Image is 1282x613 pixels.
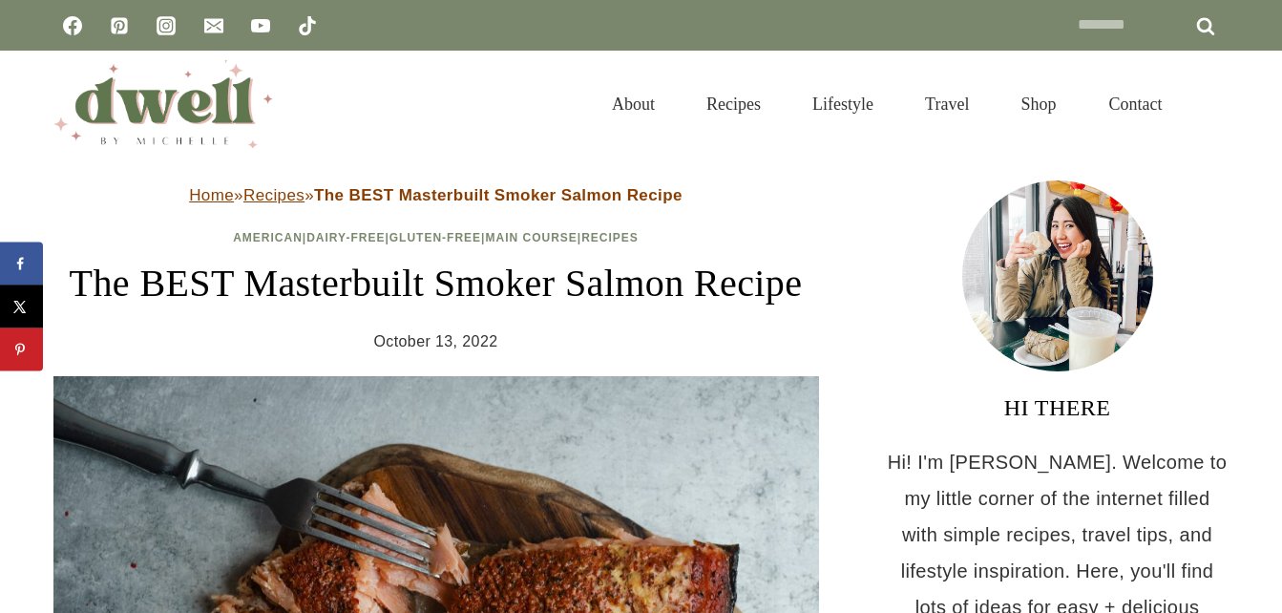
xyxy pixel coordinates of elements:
[586,71,1187,137] nav: Primary Navigation
[787,71,899,137] a: Lifestyle
[189,186,683,204] span: » »
[233,231,303,244] a: American
[886,391,1229,425] h3: HI THERE
[147,7,185,45] a: Instagram
[53,60,273,148] img: DWELL by michelle
[581,231,639,244] a: Recipes
[53,7,92,45] a: Facebook
[243,186,305,204] a: Recipes
[288,7,326,45] a: TikTok
[995,71,1082,137] a: Shop
[681,71,787,137] a: Recipes
[373,328,497,356] time: October 13, 2022
[53,255,819,312] h1: The BEST Masterbuilt Smoker Salmon Recipe
[195,7,233,45] a: Email
[233,231,639,244] span: | | | |
[1082,71,1187,137] a: Contact
[586,71,681,137] a: About
[189,186,234,204] a: Home
[899,71,995,137] a: Travel
[306,231,385,244] a: Dairy-Free
[100,7,138,45] a: Pinterest
[1197,88,1229,120] button: View Search Form
[242,7,280,45] a: YouTube
[485,231,577,244] a: Main Course
[389,231,481,244] a: Gluten-Free
[314,186,683,204] strong: The BEST Masterbuilt Smoker Salmon Recipe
